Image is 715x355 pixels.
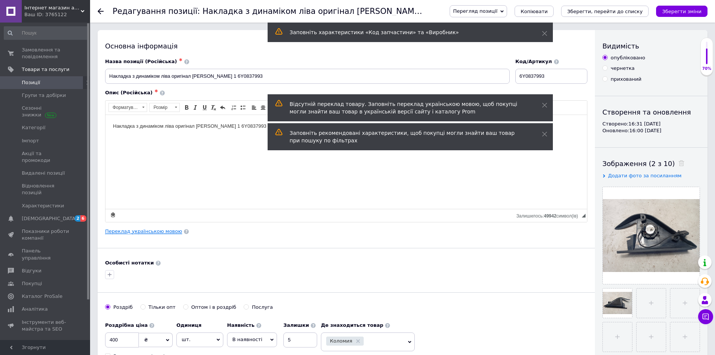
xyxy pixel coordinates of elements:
[179,57,182,62] span: ✱
[22,183,69,196] span: Відновлення позицій
[105,115,587,209] iframe: Редактор, 44AEE2B9-3EA9-4734-9008-494634995041
[611,65,635,72] div: чернетка
[105,260,154,266] b: Особисті нотатки
[182,103,191,112] a: Жирний (Ctrl+B)
[22,319,69,332] span: Інструменти веб-майстра та SEO
[113,7,477,16] h1: Редагування позиції: Накладка з динаміком ліва оригінал Skoda Fabia 1 6Y0837993
[250,103,258,112] a: По лівому краю
[22,66,69,73] span: Товари та послуги
[22,215,77,222] span: [DEMOGRAPHIC_DATA]
[567,9,643,14] i: Зберегти, перейти до списку
[22,248,69,261] span: Панель управління
[105,41,587,51] div: Основна інформація
[700,38,713,76] div: 70% Якість заповнення
[209,103,218,112] a: Видалити форматування
[290,100,523,115] div: Відсутній переклад товару. Заповніть переклад українською мовою, щоб покупці могли знайти ваш тов...
[259,103,267,112] a: По центру
[22,338,69,352] span: Управління сайтом
[22,47,69,60] span: Замовлення та повідомлення
[150,103,172,112] span: Розмір
[98,8,104,14] div: Повернутися назад
[656,6,707,17] button: Зберегти зміни
[602,107,700,117] div: Створення та оновлення
[290,129,523,144] div: Заповніть рекомендовані характеристики, щоб покупці могли знайти ваш товар при пошуку по фільтрах
[149,304,176,311] div: Тільки опт
[22,79,40,86] span: Позиції
[602,121,700,127] div: Створено: 16:31 [DATE]
[22,92,66,99] span: Групи та добірки
[544,213,556,219] span: 49942
[109,211,117,219] a: Зробити резервну копію зараз
[218,103,227,112] a: Повернути (Ctrl+Z)
[662,9,701,14] i: Зберегти зміни
[176,332,223,347] span: шт.
[516,211,582,219] div: Кiлькiсть символiв
[22,170,65,177] span: Видалені позиції
[22,228,69,242] span: Показники роботи компанії
[561,6,649,17] button: Зберегти, перейти до списку
[521,9,548,14] span: Копіювати
[109,103,140,112] span: Форматування
[22,150,69,164] span: Акції та промокоди
[330,338,352,343] span: Коломия
[200,103,209,112] a: Підкреслений (Ctrl+U)
[232,337,262,342] span: В наявності
[105,90,153,95] span: Опис (Російська)
[113,304,133,311] div: Роздріб
[75,215,81,222] span: 2
[698,309,713,324] button: Чат з покупцем
[176,322,202,328] b: Одиниця
[701,66,713,71] div: 70%
[105,59,177,64] span: Назва позиції (Російська)
[252,304,273,311] div: Послуга
[191,304,236,311] div: Оптом і в роздріб
[105,322,148,328] b: Роздрібна ціна
[283,332,317,347] input: -
[105,69,510,84] input: Наприклад, H&M жіноча сукня зелена 38 розмір вечірня максі з блискітками
[22,137,39,144] span: Імпорт
[602,159,700,168] div: Зображення (2 з 10)
[22,267,41,274] span: Відгуки
[4,26,89,40] input: Пошук
[22,306,48,313] span: Аналітика
[321,322,383,328] b: Де знаходиться товар
[230,103,238,112] a: Вставити/видалити нумерований список
[144,337,148,343] span: ₴
[22,124,45,131] span: Категорії
[611,54,645,61] div: опубліковано
[191,103,200,112] a: Курсив (Ctrl+I)
[22,280,42,287] span: Покупці
[283,322,309,328] b: Залишки
[155,89,158,94] span: ✱
[105,332,139,347] input: 0
[611,76,641,83] div: прихований
[515,6,554,17] button: Копіювати
[149,103,180,112] a: Розмір
[80,215,86,222] span: 6
[239,103,247,112] a: Вставити/видалити маркований список
[24,5,81,11] span: Інтернет магазин автозапчастин "Fox auto"
[108,103,147,112] a: Форматування
[24,11,90,18] div: Ваш ID: 3765122
[602,127,700,134] div: Оновлено: 16:00 [DATE]
[22,105,69,118] span: Сезонні знижки
[227,322,254,328] b: Наявність
[22,202,64,209] span: Характеристики
[582,214,586,218] span: Потягніть для зміни розмірів
[22,293,62,300] span: Каталог ProSale
[105,228,182,234] a: Переклад українською мовою
[453,8,497,14] span: Перегляд позиції
[602,41,700,51] div: Видимість
[290,29,523,36] div: Заповніть характеристики «Код запчастини» та «Виробник»
[608,173,682,178] span: Додати фото за посиланням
